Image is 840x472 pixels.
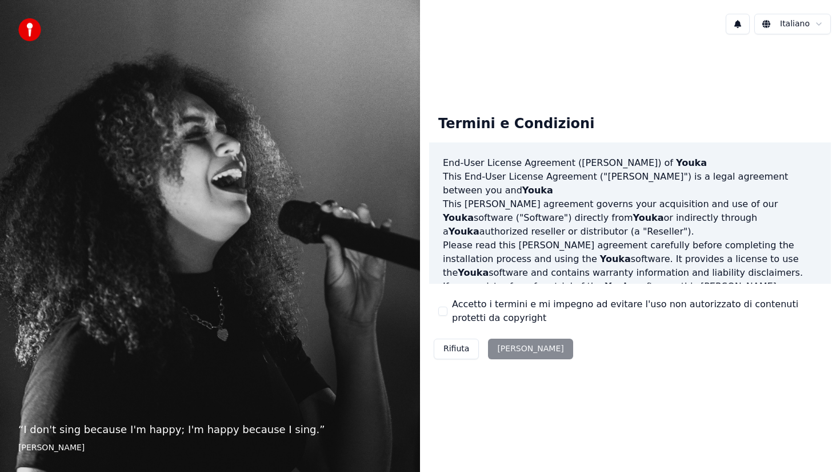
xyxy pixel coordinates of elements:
[443,156,817,170] h3: End-User License Agreement ([PERSON_NAME]) of
[18,442,402,454] footer: [PERSON_NAME]
[452,298,822,325] label: Accetto i termini e mi impegno ad evitare l'uso non autorizzato di contenuti protetti da copyright
[443,212,474,223] span: Youka
[676,157,707,168] span: Youka
[443,197,817,239] p: This [PERSON_NAME] agreement governs your acquisition and use of our software ("Software") direct...
[633,212,664,223] span: Youka
[449,226,479,237] span: Youka
[18,18,41,41] img: youka
[434,339,479,359] button: Rifiuta
[429,106,603,142] div: Termini e Condizioni
[443,239,817,280] p: Please read this [PERSON_NAME] agreement carefully before completing the installation process and...
[18,422,402,438] p: “ I don't sing because I'm happy; I'm happy because I sing. ”
[443,280,817,335] p: If you register for a free trial of the software, this [PERSON_NAME] agreement will also govern t...
[458,267,489,278] span: Youka
[605,281,636,292] span: Youka
[600,253,631,264] span: Youka
[443,170,817,197] p: This End-User License Agreement ("[PERSON_NAME]") is a legal agreement between you and
[522,185,553,196] span: Youka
